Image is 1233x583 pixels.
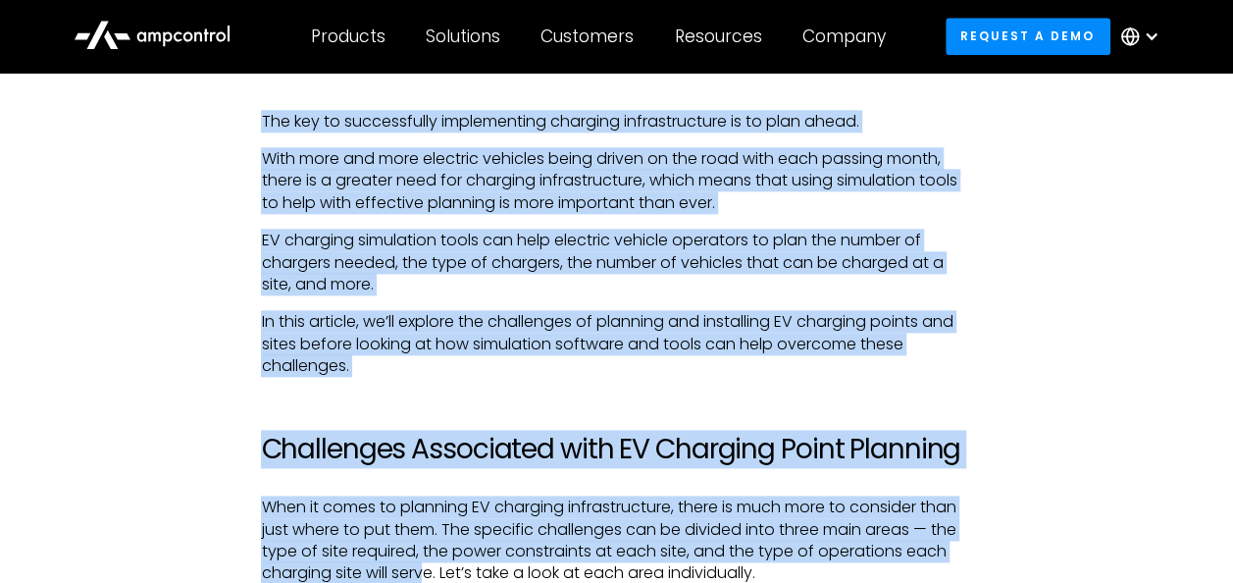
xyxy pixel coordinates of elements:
div: Resources [674,26,761,47]
div: Company [802,26,886,47]
h2: Challenges Associated with EV Charging Point Planning [261,433,971,466]
div: Products [311,26,385,47]
p: EV charging simulation tools can help electric vehicle operators to plan the number of chargers n... [261,230,971,295]
div: Solutions [426,26,500,47]
div: Customers [540,26,634,47]
p: In this article, we’ll explore the challenges of planning and installing EV charging points and s... [261,311,971,377]
p: With more and more electric vehicles being driven on the road with each passing month, there is a... [261,148,971,214]
a: Request a demo [946,18,1110,54]
p: The key to successfully implementing charging infrastructure is to plan ahead. [261,111,971,132]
